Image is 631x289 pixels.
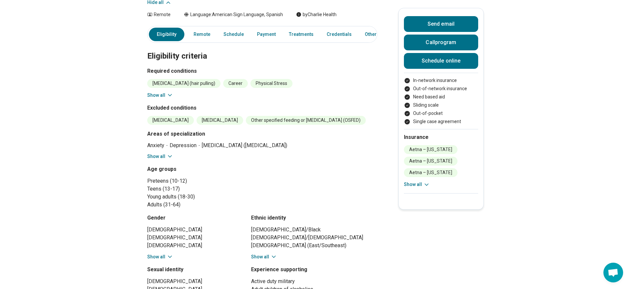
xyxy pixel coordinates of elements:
[251,234,377,242] li: [DEMOGRAPHIC_DATA]/[DEMOGRAPHIC_DATA]
[147,242,239,250] li: [DEMOGRAPHIC_DATA]
[404,16,478,32] button: Send email
[147,104,377,112] h3: Excluded conditions
[603,263,623,282] a: Open chat
[404,93,478,100] li: Need based aid
[361,28,385,41] a: Other
[147,253,173,260] button: Show all
[223,79,248,88] li: Career
[404,133,478,141] h2: Insurance
[147,185,377,193] li: Teens (13-17)
[170,142,202,149] li: Depression
[147,214,239,222] h3: Gender
[147,79,221,88] li: [MEDICAL_DATA] (hair pulling)
[246,116,366,125] li: Other specified feeding or [MEDICAL_DATA] (OSFED)
[404,85,478,92] li: Out-of-network insurance
[220,28,248,41] a: Schedule
[251,226,377,234] li: [DEMOGRAPHIC_DATA]/Black
[147,67,377,75] h3: Required conditions
[404,35,478,50] button: Callprogram
[251,242,377,250] li: [DEMOGRAPHIC_DATA] (East/Southeast)
[404,157,457,166] li: Aetna – [US_STATE]
[147,177,377,185] li: Preteens (10-12)
[404,102,478,109] li: Sliding scale
[251,266,377,274] h3: Experience supporting
[404,181,430,188] button: Show all
[253,28,280,41] a: Payment
[147,142,170,149] li: Anxiety
[251,253,277,260] button: Show all
[190,28,214,41] a: Remote
[404,53,478,69] a: Schedule online
[404,77,478,125] ul: Payment options
[404,168,457,177] li: Aetna – [US_STATE]
[250,79,292,88] li: Physical Stress
[147,266,239,274] h3: Sexual identity
[147,201,377,209] li: Adults (31-64)
[404,77,478,84] li: In-network insurance
[147,116,194,125] li: [MEDICAL_DATA]
[147,226,239,234] li: [DEMOGRAPHIC_DATA]
[147,35,377,62] h2: Eligibility criteria
[149,28,184,41] a: Eligibility
[147,277,239,285] li: [DEMOGRAPHIC_DATA]
[285,28,317,41] a: Treatments
[251,277,377,285] li: Active duty military
[404,110,478,117] li: Out-of-pocket
[404,118,478,125] li: Single case agreement
[296,11,337,18] div: by Charlie Health
[202,142,287,149] li: [MEDICAL_DATA] ([MEDICAL_DATA])
[251,214,377,222] h3: Ethnic identity
[323,28,356,41] a: Credentials
[147,165,377,173] h3: Age groups
[147,153,173,160] button: Show all
[404,145,457,154] li: Aetna – [US_STATE]
[147,234,239,242] li: [DEMOGRAPHIC_DATA]
[147,130,377,138] h3: Areas of specialization
[184,11,283,18] div: Language: American Sign Language, Spanish
[197,116,243,125] li: [MEDICAL_DATA]
[147,92,173,99] button: Show all
[147,11,171,18] div: Remote
[147,193,377,201] li: Young adults (18-30)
